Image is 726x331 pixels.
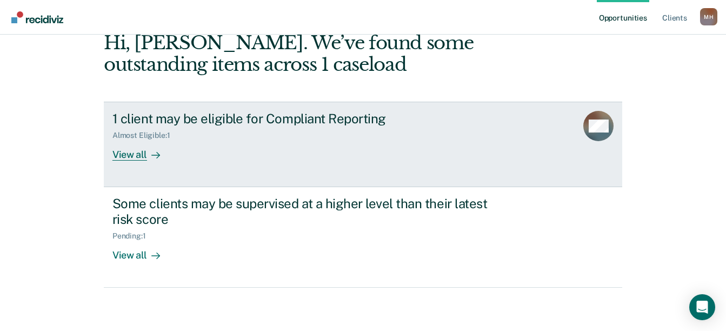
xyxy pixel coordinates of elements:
[104,102,622,187] a: 1 client may be eligible for Compliant ReportingAlmost Eligible:1View all
[112,241,173,262] div: View all
[112,111,492,127] div: 1 client may be eligible for Compliant Reporting
[104,187,622,288] a: Some clients may be supervised at a higher level than their latest risk scorePending:1View all
[700,8,717,25] div: M H
[104,32,518,76] div: Hi, [PERSON_NAME]. We’ve found some outstanding items across 1 caseload
[112,140,173,161] div: View all
[112,196,492,227] div: Some clients may be supervised at a higher level than their latest risk score
[700,8,717,25] button: Profile dropdown button
[112,131,179,140] div: Almost Eligible : 1
[112,231,155,241] div: Pending : 1
[11,11,63,23] img: Recidiviz
[689,294,715,320] div: Open Intercom Messenger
